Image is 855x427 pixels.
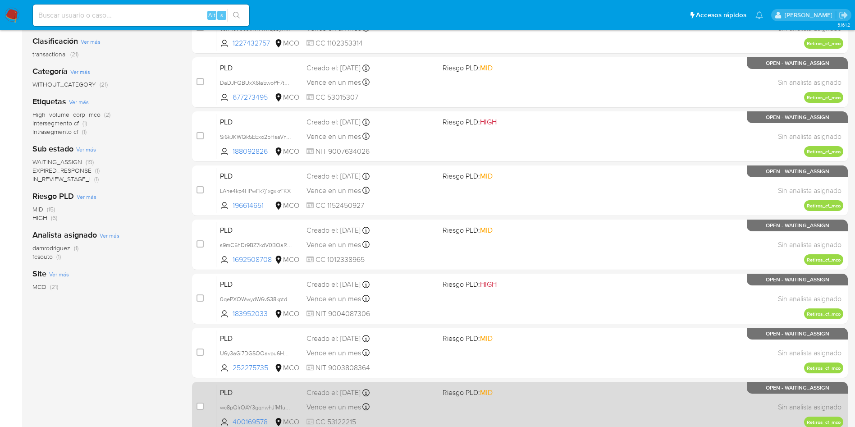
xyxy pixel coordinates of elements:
[785,11,836,19] p: damian.rodriguez@mercadolibre.com
[839,10,848,20] a: Salir
[755,11,763,19] a: Notificaciones
[227,9,246,22] button: search-icon
[220,11,223,19] span: s
[33,9,249,21] input: Buscar usuario o caso...
[837,21,850,28] span: 3.161.2
[696,10,746,20] span: Accesos rápidos
[208,11,215,19] span: Alt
